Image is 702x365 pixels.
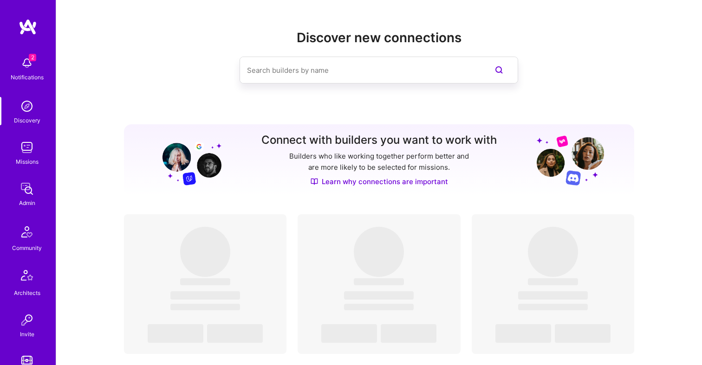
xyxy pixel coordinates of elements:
span: 2 [29,54,36,61]
span: ‌ [555,324,611,343]
span: ‌ [518,291,588,300]
span: ‌ [344,304,414,310]
img: bell [18,54,36,72]
img: logo [19,19,37,35]
span: ‌ [180,278,230,285]
img: teamwork [18,138,36,157]
img: admin teamwork [18,179,36,198]
img: Discover [311,178,318,186]
span: ‌ [170,291,240,300]
span: ‌ [528,227,578,277]
div: Architects [14,288,40,298]
div: Discovery [14,115,40,125]
i: icon SearchPurple [494,64,505,76]
p: Builders who like working together perform better and are more likely to be selected for missions. [287,151,471,173]
img: Invite [18,311,36,329]
span: ‌ [207,324,263,343]
span: ‌ [148,324,203,343]
span: ‌ [495,324,551,343]
span: ‌ [528,278,578,285]
span: ‌ [381,324,436,343]
h3: Connect with builders you want to work with [261,134,497,147]
img: Grow your network [154,134,221,186]
input: Search builders by name [247,58,474,82]
span: ‌ [354,227,404,277]
span: ‌ [170,304,240,310]
img: Community [16,221,38,243]
img: discovery [18,97,36,115]
img: tokens [21,356,32,365]
span: ‌ [180,227,230,277]
span: ‌ [321,324,377,343]
a: Learn why connections are important [311,177,448,186]
img: Grow your network [537,135,604,186]
span: ‌ [344,291,414,300]
span: ‌ [518,304,588,310]
img: Architects [16,266,38,288]
h2: Discover new connections [124,30,635,45]
span: ‌ [354,278,404,285]
div: Community [12,243,42,253]
div: Missions [16,157,39,166]
div: Invite [20,329,34,339]
div: Notifications [11,72,44,82]
div: Admin [19,198,35,208]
